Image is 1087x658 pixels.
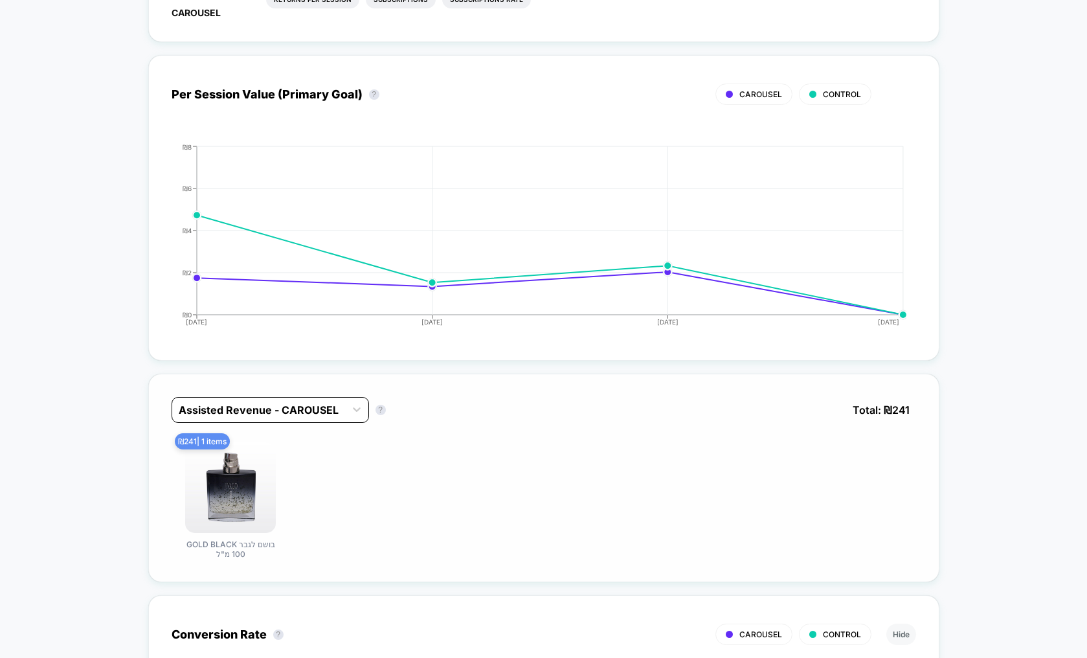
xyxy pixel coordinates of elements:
img: GOLD BLACK בושם לגבר 100 מ"ל [185,442,276,533]
span: ₪ 241 | 1 items [175,433,230,449]
tspan: [DATE] [421,318,443,326]
span: CAROUSEL [172,7,221,18]
button: Hide [886,624,916,645]
span: CAROUSEL [739,630,782,639]
tspan: [DATE] [186,318,208,326]
span: CONTROL [823,630,861,639]
tspan: [DATE] [878,318,899,326]
span: CONTROL [823,89,861,99]
span: CAROUSEL [739,89,782,99]
tspan: ₪0 [183,310,192,318]
tspan: [DATE] [657,318,678,326]
tspan: ₪8 [183,142,192,150]
div: PER_SESSION_VALUE [159,143,903,337]
span: GOLD BLACK בושם לגבר 100 מ"ל [182,539,279,559]
span: Total: ₪ 241 [846,397,916,423]
tspan: ₪4 [183,226,192,234]
tspan: ₪6 [183,184,192,192]
button: ? [273,630,284,640]
button: ? [375,405,386,415]
button: ? [369,89,379,100]
tspan: ₪2 [183,268,192,276]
